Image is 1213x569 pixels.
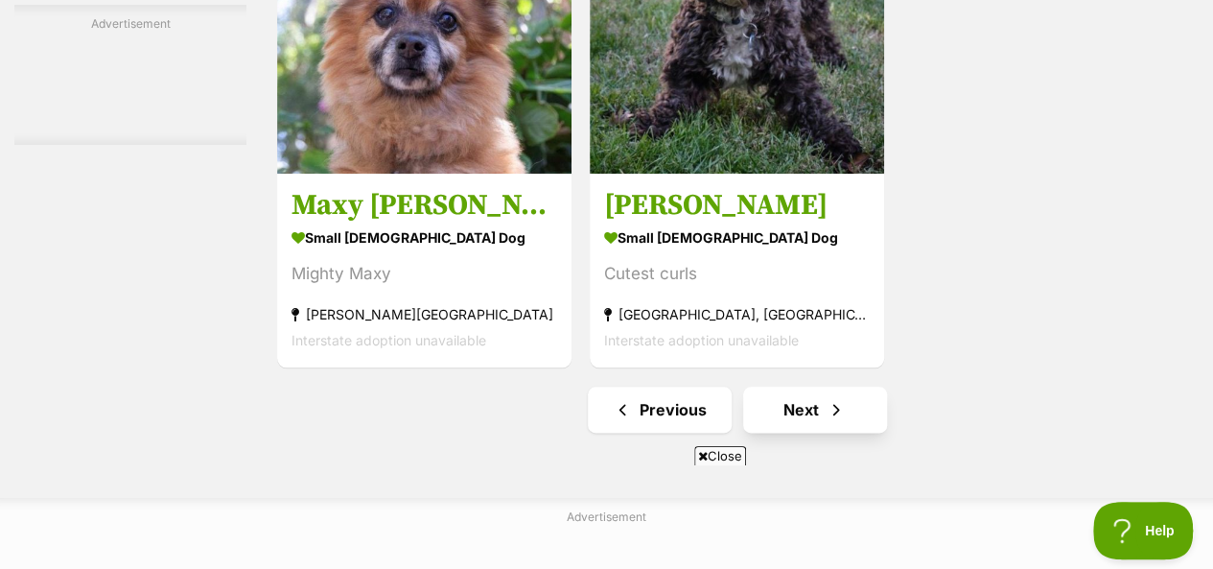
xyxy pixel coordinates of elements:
strong: [PERSON_NAME][GEOGRAPHIC_DATA] [292,301,557,327]
span: Interstate adoption unavailable [292,332,486,348]
span: Interstate adoption unavailable [604,332,799,348]
a: [PERSON_NAME] small [DEMOGRAPHIC_DATA] Dog Cutest curls [GEOGRAPHIC_DATA], [GEOGRAPHIC_DATA] Inte... [590,173,884,367]
a: Next page [743,387,887,433]
div: Mighty Maxy [292,261,557,287]
strong: [GEOGRAPHIC_DATA], [GEOGRAPHIC_DATA] [604,301,870,327]
strong: small [DEMOGRAPHIC_DATA] Dog [604,224,870,251]
nav: Pagination [275,387,1199,433]
iframe: Advertisement [258,473,956,559]
h3: [PERSON_NAME] [604,187,870,224]
div: Cutest curls [604,261,870,287]
a: Previous page [588,387,732,433]
span: Close [694,446,746,465]
strong: small [DEMOGRAPHIC_DATA] Dog [292,224,557,251]
a: Maxy [PERSON_NAME] small [DEMOGRAPHIC_DATA] Dog Mighty Maxy [PERSON_NAME][GEOGRAPHIC_DATA] Inters... [277,173,572,367]
div: Advertisement [14,5,246,145]
h3: Maxy [PERSON_NAME] [292,187,557,224]
iframe: Help Scout Beacon - Open [1093,502,1194,559]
